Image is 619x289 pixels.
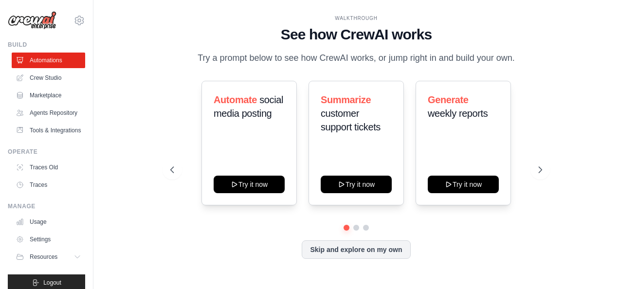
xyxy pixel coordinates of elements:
[8,148,85,156] div: Operate
[214,176,285,193] button: Try it now
[12,177,85,193] a: Traces
[170,15,543,22] div: WALKTHROUGH
[8,202,85,210] div: Manage
[8,41,85,49] div: Build
[321,94,371,105] span: Summarize
[12,105,85,121] a: Agents Repository
[12,53,85,68] a: Automations
[214,94,257,105] span: Automate
[193,51,520,65] p: Try a prompt below to see how CrewAI works, or jump right in and build your own.
[12,70,85,86] a: Crew Studio
[428,176,499,193] button: Try it now
[321,108,381,132] span: customer support tickets
[428,108,488,119] span: weekly reports
[12,249,85,265] button: Resources
[214,94,283,119] span: social media posting
[43,279,61,287] span: Logout
[12,160,85,175] a: Traces Old
[12,88,85,103] a: Marketplace
[12,214,85,230] a: Usage
[321,176,392,193] button: Try it now
[30,253,57,261] span: Resources
[12,232,85,247] a: Settings
[12,123,85,138] a: Tools & Integrations
[302,240,410,259] button: Skip and explore on my own
[8,11,56,30] img: Logo
[170,26,543,43] h1: See how CrewAI works
[428,94,469,105] span: Generate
